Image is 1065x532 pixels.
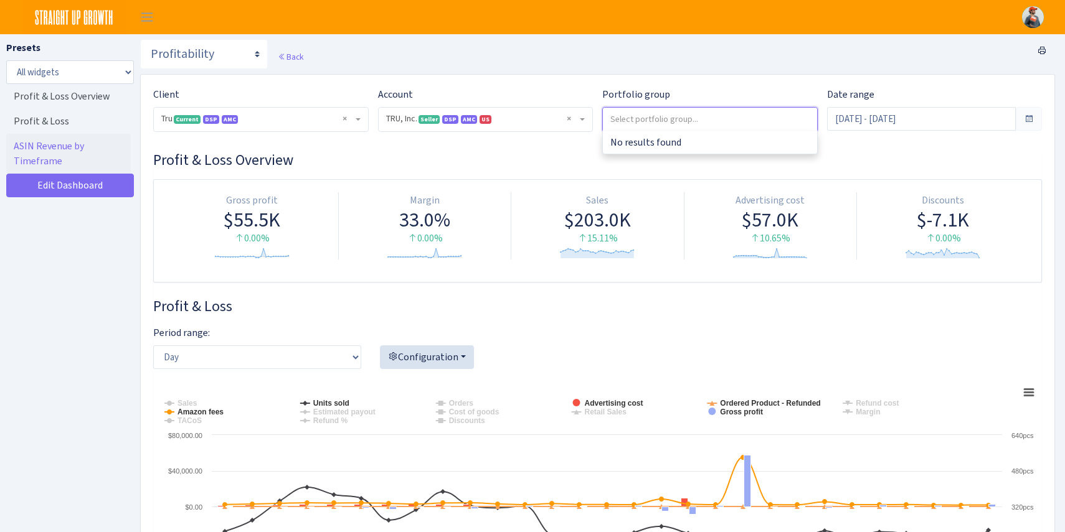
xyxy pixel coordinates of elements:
label: Period range: [153,325,210,340]
tspan: Estimated payout [313,408,376,416]
text: 320pcs [1011,503,1034,511]
span: AMC [222,115,238,124]
li: No results found [603,131,817,154]
div: 0.00% [344,231,506,246]
img: jack [1022,6,1044,28]
tspan: Refund % [313,416,348,425]
div: $55.5K [171,208,333,231]
text: 640pcs [1011,432,1034,439]
div: 10.65% [689,231,851,246]
span: TRU, Inc. <span class="badge badge-success">Seller</span><span class="badge badge-primary">DSP</s... [386,113,578,125]
div: 0.00% [862,231,1024,246]
div: $203.0K [516,208,678,231]
a: ASIN Revenue by Timeframe [6,134,131,174]
button: Toggle navigation [131,7,163,27]
tspan: Advertising cost [584,399,643,408]
div: Discounts [862,194,1024,208]
div: Gross profit [171,194,333,208]
span: Tru <span class="badge badge-success">Current</span><span class="badge badge-primary">DSP</span><... [161,113,353,125]
label: Portfolio group [602,87,670,102]
a: Edit Dashboard [6,174,134,197]
text: $80,000.00 [168,432,202,439]
div: Advertising cost [689,194,851,208]
div: 15.11% [516,231,678,246]
div: $-7.1K [862,208,1024,231]
span: Tru <span class="badge badge-success">Current</span><span class="badge badge-primary">DSP</span><... [154,108,368,131]
h3: Widget #30 [153,151,1042,169]
a: Profit & Loss Overview [6,84,131,109]
tspan: Refund cost [856,399,899,408]
div: Sales [516,194,678,208]
input: Select portfolio group... [603,108,817,130]
span: Seller [419,115,440,124]
tspan: Sales [177,399,197,408]
span: DSP [203,115,219,124]
a: Profit & Loss [6,109,131,134]
text: $0.00 [185,503,202,511]
div: Margin [344,194,506,208]
button: Configuration [380,345,474,369]
span: Remove all items [567,113,571,125]
h3: Widget #28 [153,297,1042,315]
text: $40,000.00 [168,467,202,475]
tspan: Gross profit [720,408,763,416]
span: AMC [461,115,477,124]
label: Presets [6,40,40,55]
text: 480pcs [1011,467,1034,475]
tspan: Cost of goods [449,408,499,416]
div: 33.0% [344,208,506,231]
label: Account [378,87,413,102]
span: DSP [442,115,458,124]
tspan: Retail Sales [584,408,627,416]
div: 0.00% [171,231,333,246]
tspan: TACoS [177,416,202,425]
span: Remove all items [343,113,347,125]
a: j [1022,6,1044,28]
a: Back [278,51,303,62]
span: US [480,115,491,124]
tspan: Units sold [313,399,349,408]
tspan: Amazon fees [177,408,224,416]
label: Date range [827,87,874,102]
tspan: Orders [449,399,474,408]
tspan: Margin [856,408,880,416]
tspan: Ordered Product - Refunded [720,399,820,408]
div: $57.0K [689,208,851,231]
label: Client [153,87,179,102]
span: TRU, Inc. <span class="badge badge-success">Seller</span><span class="badge badge-primary">DSP</s... [379,108,593,131]
tspan: Discounts [449,416,485,425]
span: Current [174,115,201,124]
